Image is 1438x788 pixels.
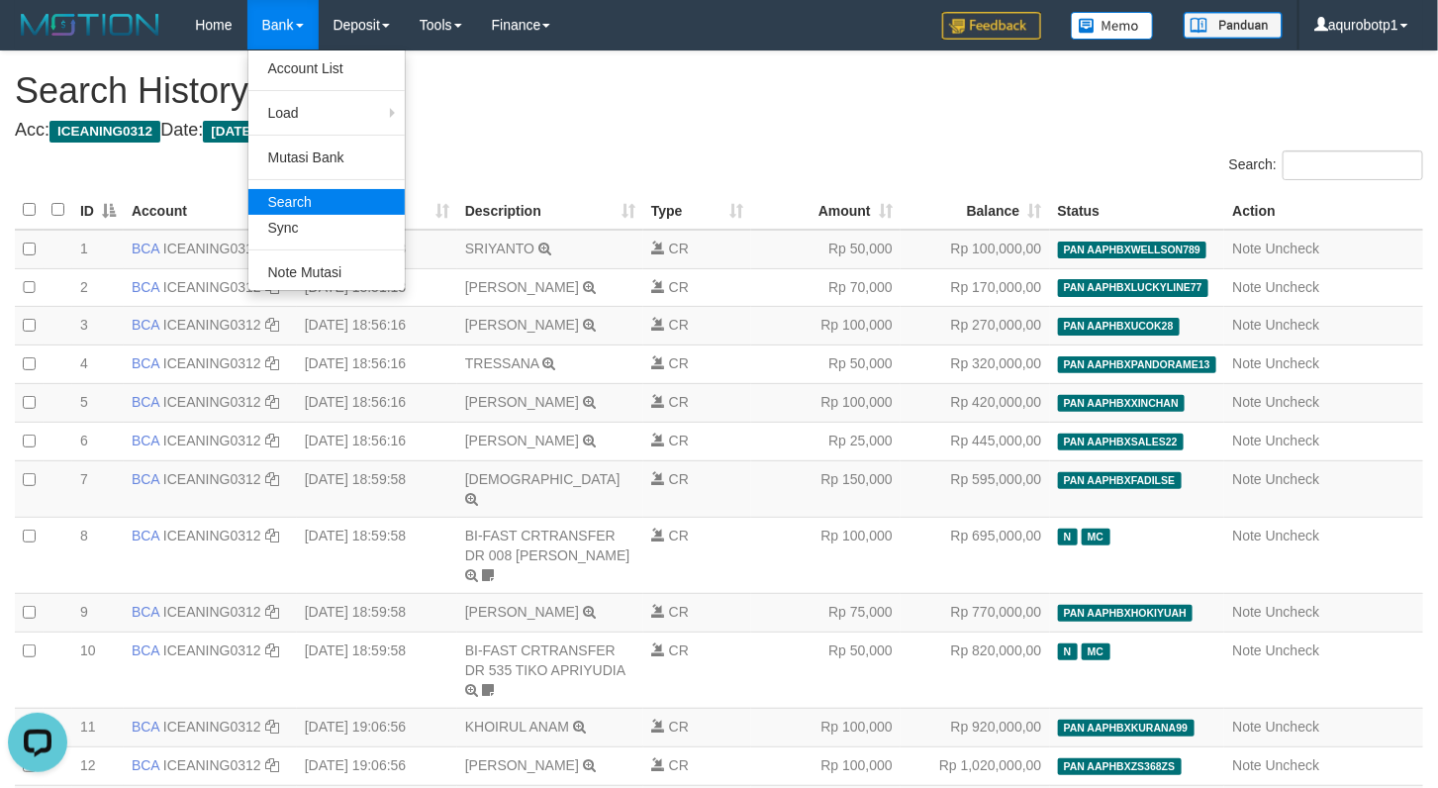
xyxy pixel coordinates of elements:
[1232,642,1262,658] a: Note
[1232,471,1262,487] a: Note
[132,528,159,543] span: BCA
[265,317,279,333] a: Copy ICEANING0312 to clipboard
[1058,720,1195,737] span: PAN AAPHBXKURANA99
[1082,643,1110,660] span: Manually Checked by: aqurobotp1
[751,460,901,517] td: Rp 150,000
[751,423,901,461] td: Rp 25,000
[1058,434,1185,450] span: PAN AAPHBXSALES22
[669,719,689,735] span: CR
[163,719,261,735] a: ICEANING0312
[132,394,159,410] span: BCA
[465,433,579,448] a: [PERSON_NAME]
[669,642,689,658] span: CR
[751,191,901,230] th: Amount: activate to sort column ascending
[669,528,689,543] span: CR
[643,191,751,230] th: Type: activate to sort column ascending
[901,230,1050,268] td: Rp 100,000,00
[265,279,279,295] a: Copy ICEANING0312 to clipboard
[163,317,261,333] a: ICEANING0312
[1058,472,1182,489] span: PAN AAPHBXFADILSE
[132,604,159,620] span: BCA
[901,268,1050,307] td: Rp 170,000,00
[751,632,901,708] td: Rp 50,000
[1058,758,1182,775] span: PAN AAPHBXZS368ZS
[901,632,1050,708] td: Rp 820,000,00
[1266,355,1319,371] a: Uncheck
[465,394,579,410] a: [PERSON_NAME]
[669,471,689,487] span: CR
[1050,191,1225,230] th: Status
[457,191,643,230] th: Description: activate to sort column ascending
[669,604,689,620] span: CR
[265,604,279,620] a: Copy ICEANING0312 to clipboard
[49,121,160,143] span: ICEANING0312
[1224,191,1423,230] th: Action
[248,145,405,170] a: Mutasi Bank
[72,423,124,461] td: 6
[669,279,689,295] span: CR
[15,10,165,40] img: MOTION_logo.png
[1232,433,1262,448] a: Note
[248,55,405,81] a: Account List
[248,100,405,126] a: Load
[1058,318,1180,335] span: PAN AAPHBXUCOK28
[1071,12,1154,40] img: Button%20Memo.svg
[203,121,263,143] span: [DATE]
[132,355,159,371] span: BCA
[72,746,124,785] td: 12
[669,433,689,448] span: CR
[72,384,124,423] td: 5
[132,241,159,256] span: BCA
[15,121,1423,141] h4: Acc: Date:
[751,384,901,423] td: Rp 100,000
[1283,150,1423,180] input: Search:
[751,593,901,632] td: Rp 75,000
[265,642,279,658] a: Copy ICEANING0312 to clipboard
[297,632,457,708] td: [DATE] 18:59:58
[901,345,1050,384] td: Rp 320,000,00
[163,528,261,543] a: ICEANING0312
[248,189,405,215] a: Search
[669,394,689,410] span: CR
[1082,529,1110,545] span: Manually Checked by: aqurobotp1
[297,345,457,384] td: [DATE] 18:56:16
[901,191,1050,230] th: Balance: activate to sort column ascending
[297,460,457,517] td: [DATE] 18:59:58
[1058,529,1078,545] span: Has Note
[942,12,1041,40] img: Feedback.jpg
[1232,241,1262,256] a: Note
[465,757,579,773] a: [PERSON_NAME]
[72,230,124,268] td: 1
[465,719,569,735] a: KHOIRUL ANAM
[297,746,457,785] td: [DATE] 19:06:56
[901,384,1050,423] td: Rp 420,000,00
[297,593,457,632] td: [DATE] 18:59:58
[1266,394,1319,410] a: Uncheck
[297,517,457,593] td: [DATE] 18:59:58
[297,307,457,345] td: [DATE] 18:56:16
[1232,757,1262,773] a: Note
[669,241,689,256] span: CR
[465,317,579,333] a: [PERSON_NAME]
[132,757,159,773] span: BCA
[265,757,279,773] a: Copy ICEANING0312 to clipboard
[265,355,279,371] a: Copy ICEANING0312 to clipboard
[751,517,901,593] td: Rp 100,000
[1266,604,1319,620] a: Uncheck
[751,708,901,746] td: Rp 100,000
[1266,757,1319,773] a: Uncheck
[465,355,539,371] a: TRESSANA
[1058,279,1209,296] span: PAN AAPHBXLUCKYLINE77
[1266,241,1319,256] a: Uncheck
[265,433,279,448] a: Copy ICEANING0312 to clipboard
[163,394,261,410] a: ICEANING0312
[163,757,261,773] a: ICEANING0312
[465,604,579,620] a: [PERSON_NAME]
[72,632,124,708] td: 10
[1266,317,1319,333] a: Uncheck
[901,593,1050,632] td: Rp 770,000,00
[1266,279,1319,295] a: Uncheck
[1058,605,1194,622] span: PAN AAPHBXHOKIYUAH
[1232,719,1262,735] a: Note
[1058,643,1078,660] span: Has Note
